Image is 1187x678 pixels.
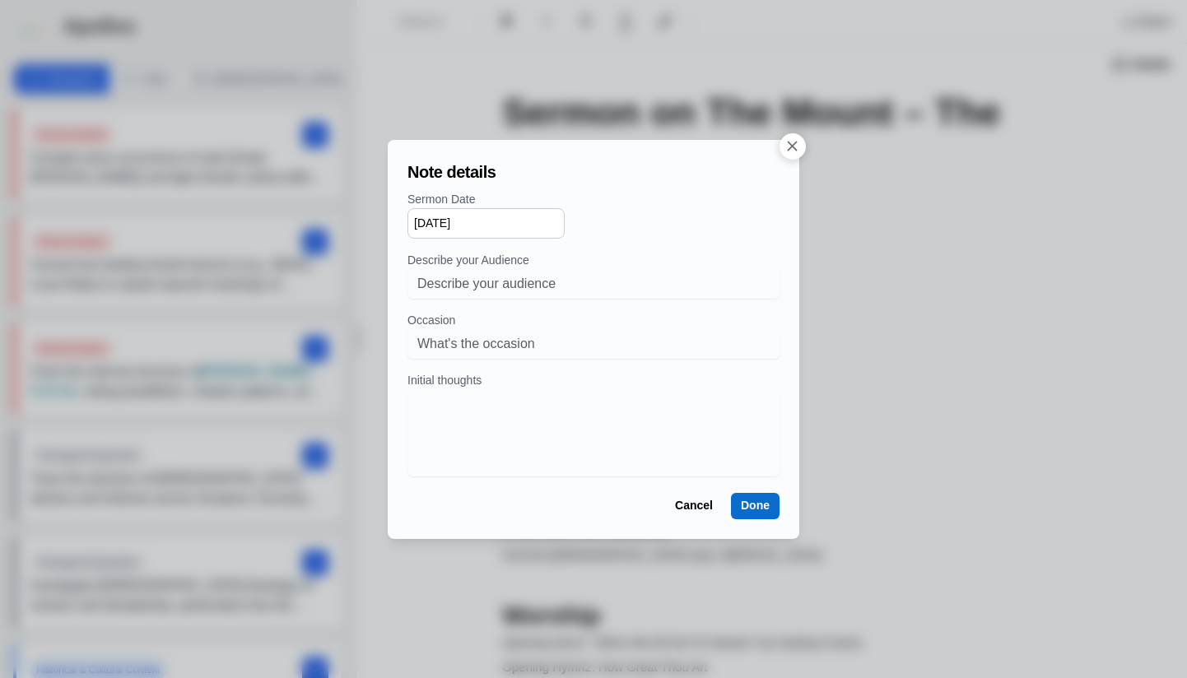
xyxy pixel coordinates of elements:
[407,191,780,208] p: Sermon Date
[1105,596,1167,658] iframe: Drift Widget Chat Controller
[407,372,780,389] p: Initial thoughts
[407,252,780,269] p: Describe your Audience
[407,312,780,329] p: Occasion
[417,329,770,359] input: What's the occasion
[665,493,723,519] button: Cancel
[417,269,770,299] input: Describe your audience
[407,160,780,184] h2: Note details
[731,493,780,519] button: Done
